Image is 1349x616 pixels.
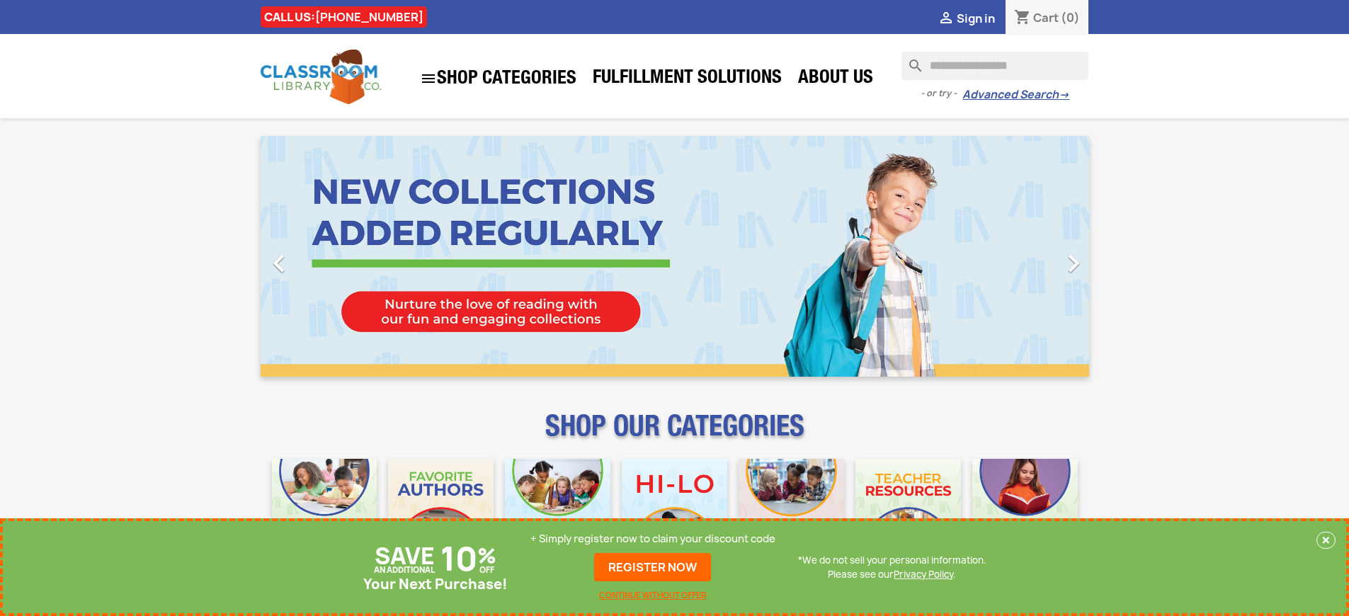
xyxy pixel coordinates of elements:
a: Advanced Search→ [962,88,1069,102]
img: CLC_HiLo_Mobile.jpg [622,459,727,564]
a: Fulfillment Solutions [586,65,789,93]
a: Next [964,136,1089,377]
img: Classroom Library Company [261,50,381,104]
img: CLC_Phonics_And_Decodables_Mobile.jpg [505,459,610,564]
img: CLC_Favorite_Authors_Mobile.jpg [388,459,494,564]
div: CALL US: [261,6,427,28]
span: Sign in [957,11,995,26]
i: search [901,52,918,69]
img: CLC_Dyslexia_Mobile.jpg [972,459,1078,564]
input: Search [901,52,1088,80]
span: (0) [1061,10,1080,25]
ul: Carousel container [261,136,1089,377]
a:  Sign in [938,11,995,26]
span: - or try - [921,86,962,101]
i:  [938,11,955,28]
a: [PHONE_NUMBER] [315,9,423,25]
i: shopping_cart [1014,10,1031,27]
a: Previous [261,136,385,377]
p: SHOP OUR CATEGORIES [261,422,1089,447]
img: CLC_Teacher_Resources_Mobile.jpg [855,459,961,564]
img: CLC_Fiction_Nonfiction_Mobile.jpg [739,459,844,564]
a: SHOP CATEGORIES [413,63,584,94]
img: CLC_Bulk_Mobile.jpg [272,459,377,564]
i:  [1056,246,1091,281]
i:  [420,70,437,87]
i:  [261,246,297,281]
a: About Us [791,65,880,93]
span: Cart [1033,10,1059,25]
span: → [1059,88,1069,102]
